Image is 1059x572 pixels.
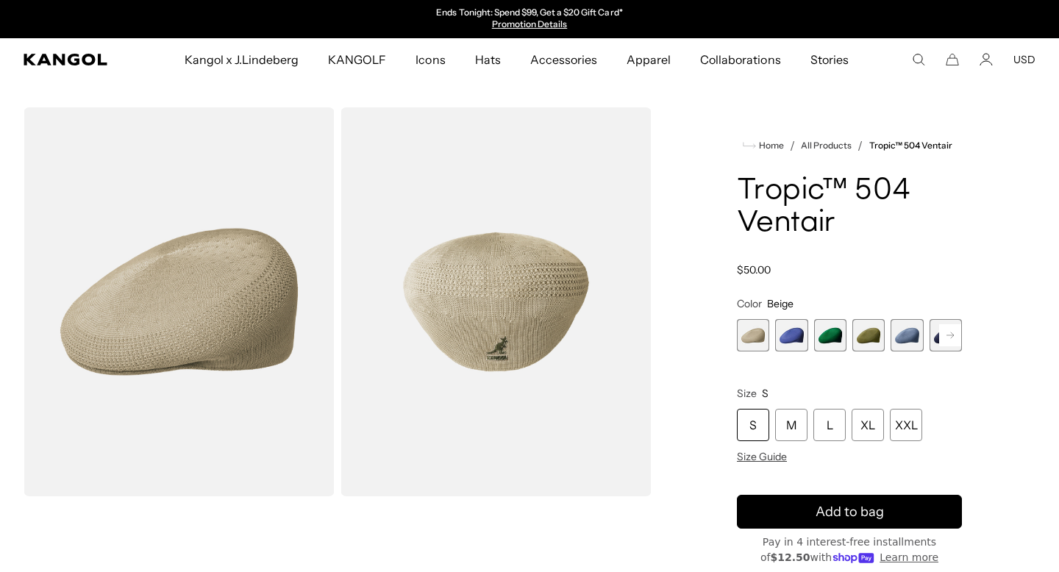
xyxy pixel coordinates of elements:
div: 4 of 22 [852,319,885,351]
p: Ends Tonight: Spend $99, Get a $20 Gift Card* [436,7,622,19]
a: Kangol x J.Lindeberg [170,38,314,81]
span: S [762,387,769,400]
div: 1 of 2 [378,7,681,31]
div: 2 of 22 [775,319,807,351]
a: Account [980,53,993,66]
span: Color [737,297,762,310]
label: Masters Green [814,319,846,351]
label: Navy [930,319,962,351]
a: Icons [401,38,460,81]
a: Promotion Details [492,18,567,29]
span: Size Guide [737,450,787,463]
summary: Search here [912,53,925,66]
a: Collaborations [685,38,795,81]
a: Kangol [24,54,121,65]
button: Add to bag [737,495,962,529]
label: Starry Blue [775,319,807,351]
span: Beige [767,297,794,310]
div: 1 of 22 [737,319,769,351]
slideshow-component: Announcement bar [378,7,681,31]
div: 3 of 22 [814,319,846,351]
label: DENIM BLUE [891,319,923,351]
label: Beige [737,319,769,351]
li: / [784,137,795,154]
div: 5 of 22 [891,319,923,351]
a: All Products [801,140,852,151]
span: $50.00 [737,263,771,276]
div: Announcement [378,7,681,31]
div: S [737,409,769,441]
a: KANGOLF [313,38,401,81]
a: Apparel [612,38,685,81]
span: Kangol x J.Lindeberg [185,38,299,81]
img: color-beige [24,107,335,496]
span: Add to bag [816,502,884,522]
span: Stories [810,38,849,81]
div: XXL [890,409,922,441]
li: / [852,137,863,154]
a: Accessories [516,38,612,81]
div: L [813,409,846,441]
span: Apparel [627,38,671,81]
img: color-beige [340,107,652,496]
div: 6 of 22 [930,319,962,351]
a: Hats [460,38,516,81]
div: M [775,409,807,441]
span: Accessories [530,38,597,81]
button: USD [1013,53,1035,66]
span: Icons [416,38,445,81]
a: Tropic™ 504 Ventair [869,140,953,151]
a: Stories [796,38,863,81]
nav: breadcrumbs [737,137,962,154]
h1: Tropic™ 504 Ventair [737,175,962,240]
span: Hats [475,38,501,81]
span: Size [737,387,757,400]
a: Home [743,139,784,152]
label: Green [852,319,885,351]
span: Home [756,140,784,151]
div: XL [852,409,884,441]
span: Collaborations [700,38,780,81]
button: Cart [946,53,959,66]
span: KANGOLF [328,38,386,81]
